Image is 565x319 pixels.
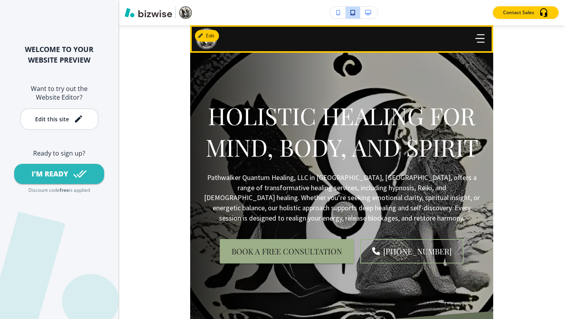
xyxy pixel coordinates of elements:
p: Discount code [28,187,60,194]
p: free [60,187,69,194]
a: BOOK A FREE CONSULTATION [220,239,354,263]
h2: WELCOME TO YOUR WEBSITE PREVIEW [13,44,106,65]
button: Toggle hamburger navigation menu [472,31,488,46]
p: is applied [69,187,90,194]
h6: Want to try out the Website Editor? [13,84,106,102]
button: Edit this site [20,108,99,130]
img: Your Logo [179,6,192,19]
h6: Ready to sign up? [13,149,106,158]
p: Pathwalker Quantum Healing, LLC in [GEOGRAPHIC_DATA], [GEOGRAPHIC_DATA], offers a range of transf... [203,172,481,224]
button: Edit [195,30,219,42]
p: Contact Sales [503,9,534,16]
img: Bizwise Logo [125,8,172,17]
p: Holistic Healing for Mind, Body, and Spirit [203,100,481,163]
a: [PHONE_NUMBER] [360,239,464,263]
button: Contact Sales [493,6,559,19]
div: Edit this site [35,116,69,122]
div: I'M READY [32,169,68,179]
img: Pathwalker Quantum Healing, LLC [196,28,217,49]
button: I'M READY [14,164,104,184]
